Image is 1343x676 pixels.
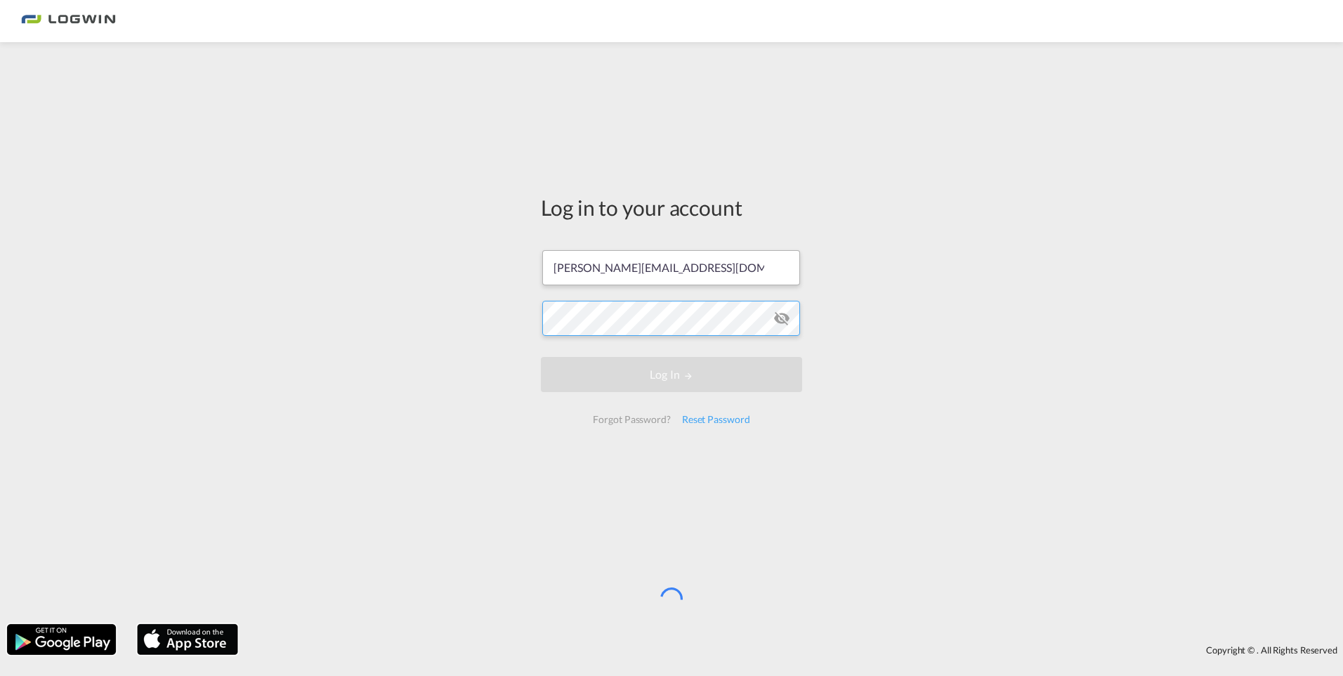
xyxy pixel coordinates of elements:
[676,407,756,432] div: Reset Password
[541,193,802,222] div: Log in to your account
[136,623,240,656] img: apple.png
[6,623,117,656] img: google.png
[21,6,116,37] img: bc73a0e0d8c111efacd525e4c8ad7d32.png
[542,250,800,285] input: Enter email/phone number
[245,638,1343,662] div: Copyright © . All Rights Reserved
[773,310,790,327] md-icon: icon-eye-off
[541,357,802,392] button: LOGIN
[587,407,676,432] div: Forgot Password?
